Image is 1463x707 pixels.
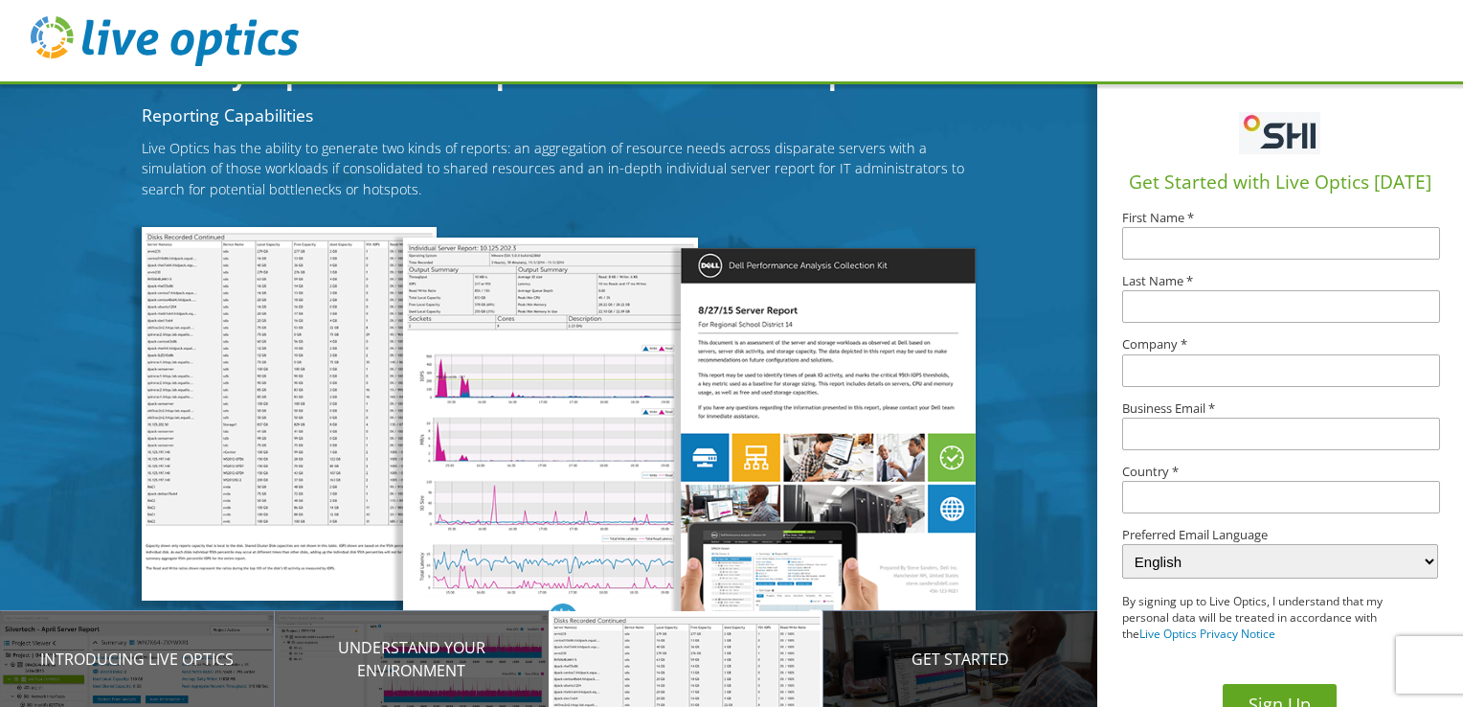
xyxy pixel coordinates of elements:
[1239,101,1320,166] img: Ug0jv8DiUPc5vmxevIAAAAASUVORK5CYII=
[142,227,437,601] img: ViewHeaderThree
[142,138,984,200] p: Live Optics has the ability to generate two kinds of reports: an aggregation of resource needs ac...
[142,107,984,125] h2: Reporting Capabilities
[549,648,823,671] p: Reporting Capabilities
[681,248,976,629] img: ViewHeaderThree
[1105,169,1455,196] h1: Get Started with Live Optics [DATE]
[823,648,1098,671] p: Get Started
[1122,466,1437,478] label: Country *
[403,238,698,611] img: ViewHeaderThree
[1122,275,1437,287] label: Last Name *
[1139,626,1275,642] a: Live Optics Privacy Notice
[31,16,299,66] img: live_optics_svg.svg
[1122,338,1437,351] label: Company *
[275,636,550,682] p: Understand your environment
[1122,594,1406,642] p: By signing up to Live Optics, I understand that my personal data will be treated in accordance wi...
[1122,529,1437,541] label: Preferred Email Language
[1122,212,1437,224] label: First Name *
[1122,402,1437,415] label: Business Email *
